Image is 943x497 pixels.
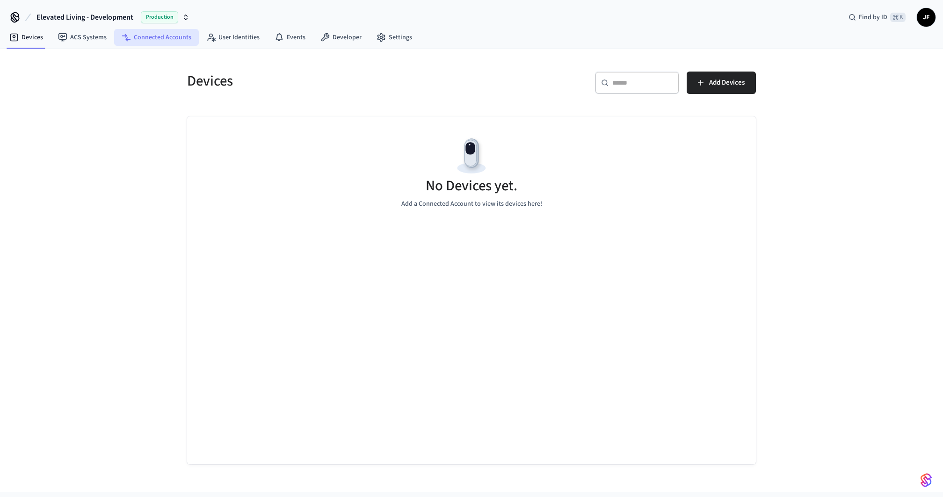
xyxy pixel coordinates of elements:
[859,13,887,22] span: Find by ID
[2,29,51,46] a: Devices
[401,199,542,209] p: Add a Connected Account to view its devices here!
[921,473,932,488] img: SeamLogoGradient.69752ec5.svg
[426,176,517,195] h5: No Devices yet.
[199,29,267,46] a: User Identities
[918,9,935,26] span: JF
[369,29,420,46] a: Settings
[313,29,369,46] a: Developer
[51,29,114,46] a: ACS Systems
[450,135,493,177] img: Devices Empty State
[267,29,313,46] a: Events
[917,8,936,27] button: JF
[709,77,745,89] span: Add Devices
[841,9,913,26] div: Find by ID⌘ K
[890,13,906,22] span: ⌘ K
[187,72,466,91] h5: Devices
[687,72,756,94] button: Add Devices
[36,12,133,23] span: Elevated Living - Development
[114,29,199,46] a: Connected Accounts
[141,11,178,23] span: Production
